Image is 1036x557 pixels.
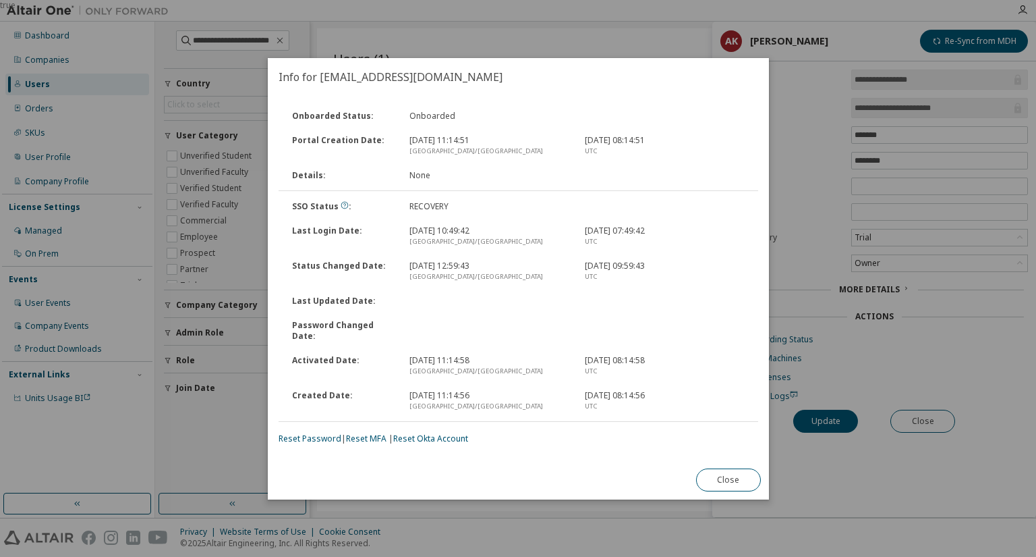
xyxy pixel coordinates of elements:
[268,58,769,96] h2: Info for [EMAIL_ADDRESS][DOMAIN_NAME]
[401,355,576,377] div: [DATE] 11:14:58
[401,390,576,412] div: [DATE] 11:14:56
[585,271,744,282] div: UTC
[409,146,568,157] div: [GEOGRAPHIC_DATA]/[GEOGRAPHIC_DATA]
[401,135,576,157] div: [DATE] 11:14:51
[409,236,568,247] div: [GEOGRAPHIC_DATA]/[GEOGRAPHIC_DATA]
[401,201,576,212] div: RECOVERY
[284,296,401,307] div: Last Updated Date :
[393,433,468,444] a: Reset Okta Account
[695,469,760,492] button: Close
[284,320,401,342] div: Password Changed Date :
[577,226,752,247] div: [DATE] 07:49:42
[577,355,752,377] div: [DATE] 08:14:58
[401,226,576,247] div: [DATE] 10:49:42
[284,135,401,157] div: Portal Creation Date :
[409,366,568,377] div: [GEOGRAPHIC_DATA]/[GEOGRAPHIC_DATA]
[577,390,752,412] div: [DATE] 08:14:56
[409,401,568,412] div: [GEOGRAPHIC_DATA]/[GEOGRAPHIC_DATA]
[284,170,401,181] div: Details :
[284,201,401,212] div: SSO Status :
[279,433,341,444] a: Reset Password
[401,261,576,282] div: [DATE] 12:59:43
[585,366,744,377] div: UTC
[401,111,576,122] div: Onboarded
[585,236,744,247] div: UTC
[284,261,401,282] div: Status Changed Date :
[401,170,576,181] div: None
[409,271,568,282] div: [GEOGRAPHIC_DATA]/[GEOGRAPHIC_DATA]
[284,390,401,412] div: Created Date :
[577,261,752,282] div: [DATE] 09:59:43
[284,111,401,122] div: Onboarded Status :
[585,401,744,412] div: UTC
[577,135,752,157] div: [DATE] 08:14:51
[284,226,401,247] div: Last Login Date :
[346,433,386,444] a: Reset MFA
[284,355,401,377] div: Activated Date :
[279,433,758,444] div: | |
[585,146,744,157] div: UTC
